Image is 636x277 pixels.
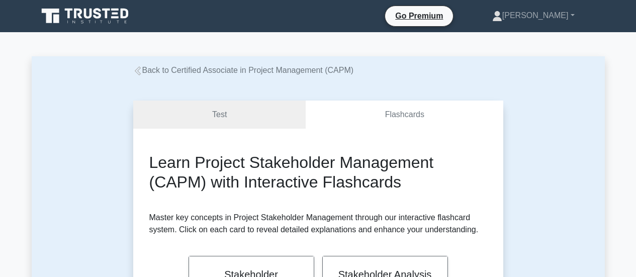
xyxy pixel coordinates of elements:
[133,66,354,74] a: Back to Certified Associate in Project Management (CAPM)
[133,101,306,129] a: Test
[468,6,599,26] a: [PERSON_NAME]
[149,212,487,236] p: Master key concepts in Project Stakeholder Management through our interactive flashcard system. C...
[306,101,503,129] a: Flashcards
[389,10,449,22] a: Go Premium
[149,153,487,192] h2: Learn Project Stakeholder Management (CAPM) with Interactive Flashcards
